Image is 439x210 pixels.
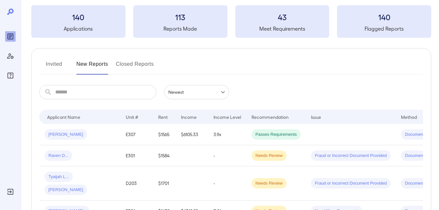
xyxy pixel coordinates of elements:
span: Passes Requirements [252,132,301,138]
h3: 140 [337,12,431,22]
div: Manage Users [5,51,16,61]
div: Recommendation [252,113,289,121]
td: $1565 [153,124,176,145]
td: E307 [121,124,153,145]
td: E301 [121,145,153,166]
span: [PERSON_NAME] [45,187,87,193]
div: Income [181,113,197,121]
button: New Reports [76,59,108,75]
td: 3.9x [208,124,246,145]
span: Needs Review [252,153,287,159]
h5: Flagged Reports [337,25,431,33]
div: Method [401,113,417,121]
button: Invited [39,59,69,75]
div: Rent [158,113,169,121]
h3: 113 [133,12,227,22]
div: Newest [164,85,229,99]
summary: 140Applications113Reports Made43Meet Requirements140Flagged Reports [31,5,431,38]
td: D203 [121,166,153,201]
td: - [208,166,246,201]
span: Fraud or Incorrect Document Provided [311,153,391,159]
h3: 140 [31,12,125,22]
h5: Applications [31,25,125,33]
td: $1584 [153,145,176,166]
div: Log Out [5,187,16,197]
td: $1701 [153,166,176,201]
span: Needs Review [252,180,287,187]
span: [PERSON_NAME] [45,132,87,138]
div: Reports [5,31,16,42]
span: Raven D... [45,153,72,159]
div: Applicant Name [47,113,80,121]
span: Fraud or Incorrect Document Provided [311,180,391,187]
h5: Reports Made [133,25,227,33]
div: Unit # [126,113,138,121]
div: Income Level [213,113,241,121]
h3: 43 [235,12,329,22]
td: $6105.33 [176,124,208,145]
td: - [208,145,246,166]
span: Tyaijah L... [45,174,73,180]
h5: Meet Requirements [235,25,329,33]
button: Closed Reports [116,59,154,75]
div: FAQ [5,70,16,81]
div: Issue [311,113,321,121]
